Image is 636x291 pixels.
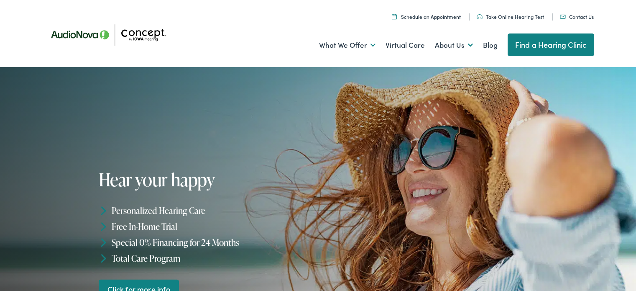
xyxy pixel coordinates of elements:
li: Personalized Hearing Care [99,203,321,219]
a: Virtual Care [386,30,425,61]
li: Total Care Program [99,250,321,266]
a: Contact Us [560,13,594,20]
li: Special 0% Financing for 24 Months [99,234,321,250]
img: utility icon [477,14,483,19]
h1: Hear your happy [99,170,321,189]
a: About Us [435,30,473,61]
a: Schedule an Appointment [392,13,461,20]
li: Free In-Home Trial [99,219,321,234]
img: A calendar icon to schedule an appointment at Concept by Iowa Hearing. [392,14,397,19]
a: Find a Hearing Clinic [508,33,594,56]
a: What We Offer [319,30,375,61]
img: utility icon [560,15,566,19]
a: Take Online Hearing Test [477,13,544,20]
a: Blog [483,30,498,61]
